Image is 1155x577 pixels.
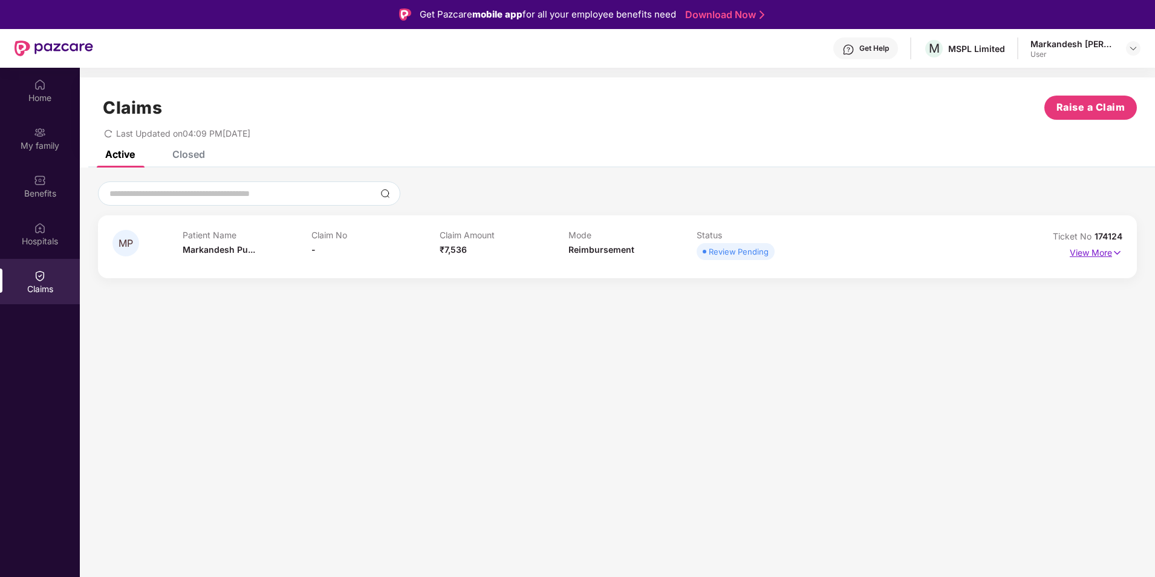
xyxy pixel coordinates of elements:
[104,128,112,139] span: redo
[172,148,205,160] div: Closed
[116,128,250,139] span: Last Updated on 04:09 PM[DATE]
[472,8,522,20] strong: mobile app
[103,97,162,118] h1: Claims
[119,238,133,249] span: MP
[440,230,568,240] p: Claim Amount
[697,230,825,240] p: Status
[685,8,761,21] a: Download Now
[34,126,46,139] img: svg+xml;base64,PHN2ZyB3aWR0aD0iMjAiIGhlaWdodD0iMjAiIHZpZXdCb3g9IjAgMCAyMCAyMCIgZmlsbD0ibm9uZSIgeG...
[929,41,940,56] span: M
[1056,100,1125,115] span: Raise a Claim
[760,8,764,21] img: Stroke
[311,230,440,240] p: Claim No
[1030,38,1115,50] div: Markandesh [PERSON_NAME]
[183,230,311,240] p: Patient Name
[568,244,634,255] span: Reimbursement
[440,244,467,255] span: ₹7,536
[1095,231,1122,241] span: 174124
[1128,44,1138,53] img: svg+xml;base64,PHN2ZyBpZD0iRHJvcGRvd24tMzJ4MzIiIHhtbG5zPSJodHRwOi8vd3d3LnczLm9yZy8yMDAwL3N2ZyIgd2...
[1070,243,1122,259] p: View More
[399,8,411,21] img: Logo
[34,270,46,282] img: svg+xml;base64,PHN2ZyBpZD0iQ2xhaW0iIHhtbG5zPSJodHRwOi8vd3d3LnczLm9yZy8yMDAwL3N2ZyIgd2lkdGg9IjIwIi...
[842,44,854,56] img: svg+xml;base64,PHN2ZyBpZD0iSGVscC0zMngzMiIgeG1sbnM9Imh0dHA6Ly93d3cudzMub3JnLzIwMDAvc3ZnIiB3aWR0aD...
[709,246,769,258] div: Review Pending
[1112,246,1122,259] img: svg+xml;base64,PHN2ZyB4bWxucz0iaHR0cDovL3d3dy53My5vcmcvMjAwMC9zdmciIHdpZHRoPSIxNyIgaGVpZ2h0PSIxNy...
[568,230,697,240] p: Mode
[380,189,390,198] img: svg+xml;base64,PHN2ZyBpZD0iU2VhcmNoLTMyeDMyIiB4bWxucz0iaHR0cDovL3d3dy53My5vcmcvMjAwMC9zdmciIHdpZH...
[420,7,676,22] div: Get Pazcare for all your employee benefits need
[34,174,46,186] img: svg+xml;base64,PHN2ZyBpZD0iQmVuZWZpdHMiIHhtbG5zPSJodHRwOi8vd3d3LnczLm9yZy8yMDAwL3N2ZyIgd2lkdGg9Ij...
[105,148,135,160] div: Active
[183,244,255,255] span: Markandesh Pu...
[859,44,889,53] div: Get Help
[15,41,93,56] img: New Pazcare Logo
[1053,231,1095,241] span: Ticket No
[948,43,1005,54] div: MSPL Limited
[34,79,46,91] img: svg+xml;base64,PHN2ZyBpZD0iSG9tZSIgeG1sbnM9Imh0dHA6Ly93d3cudzMub3JnLzIwMDAvc3ZnIiB3aWR0aD0iMjAiIG...
[1044,96,1137,120] button: Raise a Claim
[1030,50,1115,59] div: User
[311,244,316,255] span: -
[34,222,46,234] img: svg+xml;base64,PHN2ZyBpZD0iSG9zcGl0YWxzIiB4bWxucz0iaHR0cDovL3d3dy53My5vcmcvMjAwMC9zdmciIHdpZHRoPS...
